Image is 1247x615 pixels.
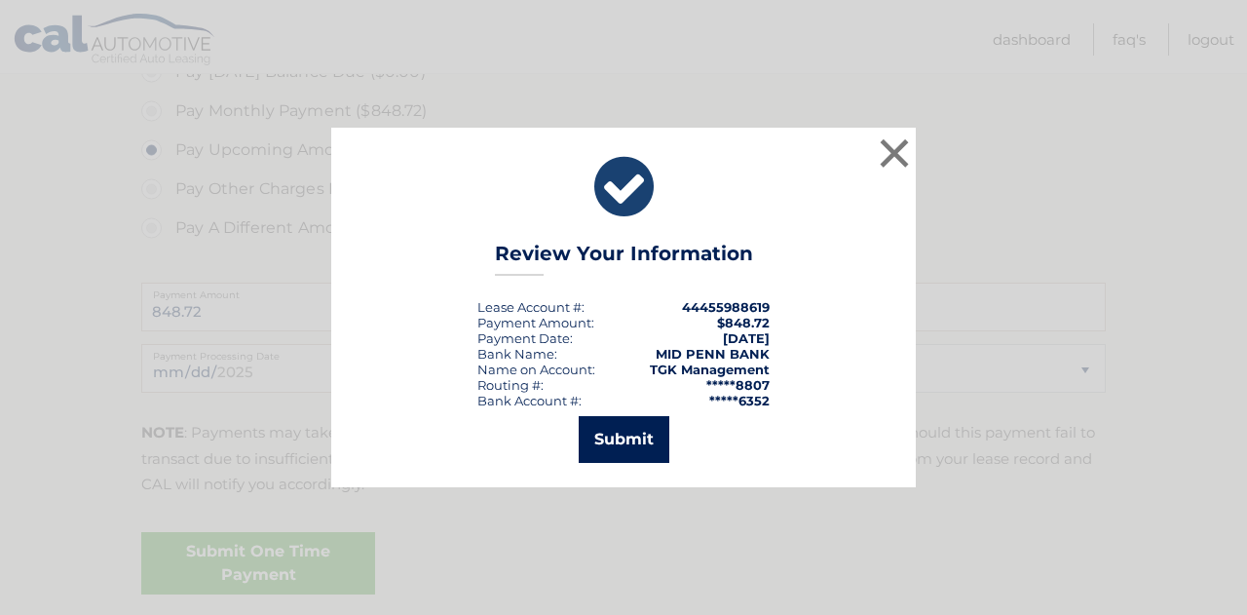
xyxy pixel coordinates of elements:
[682,299,770,315] strong: 44455988619
[717,315,770,330] span: $848.72
[875,134,914,173] button: ×
[477,362,595,377] div: Name on Account:
[477,330,570,346] span: Payment Date
[477,377,544,393] div: Routing #:
[477,346,557,362] div: Bank Name:
[477,299,585,315] div: Lease Account #:
[723,330,770,346] span: [DATE]
[650,362,770,377] strong: TGK Management
[495,242,753,276] h3: Review Your Information
[477,315,594,330] div: Payment Amount:
[477,393,582,408] div: Bank Account #:
[477,330,573,346] div: :
[656,346,770,362] strong: MID PENN BANK
[579,416,669,463] button: Submit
